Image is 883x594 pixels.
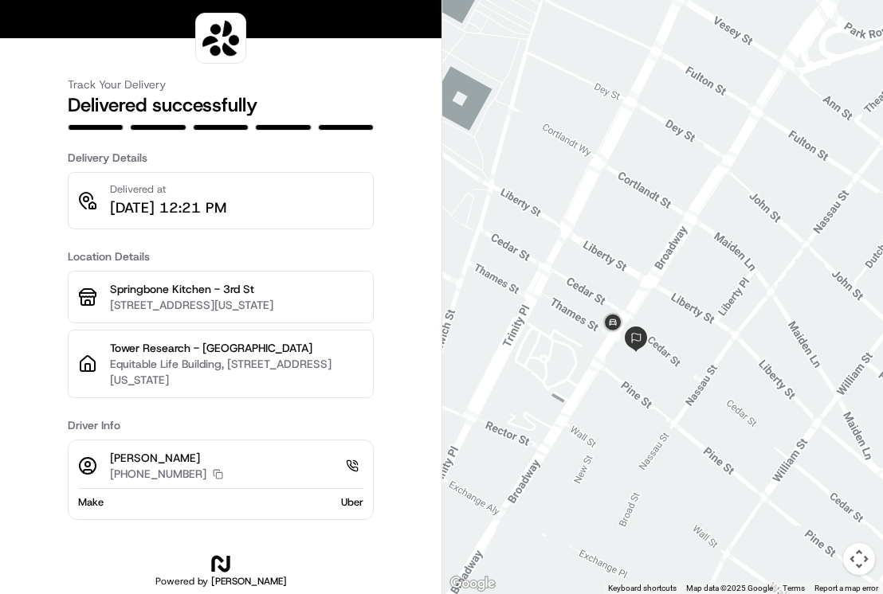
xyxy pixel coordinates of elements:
[110,182,226,197] p: Delivered at
[341,495,363,510] span: Uber
[68,248,374,264] h3: Location Details
[814,584,878,592] a: Report a map error
[110,297,363,313] p: [STREET_ADDRESS][US_STATE]
[110,281,363,297] p: Springbone Kitchen - 3rd St
[155,575,287,588] h2: Powered by
[110,450,223,466] p: [PERSON_NAME]
[446,573,499,594] a: Open this area in Google Maps (opens a new window)
[78,495,104,510] span: Make
[110,340,363,356] p: Tower Research - [GEOGRAPHIC_DATA]
[110,197,226,219] p: [DATE] 12:21 PM
[843,543,875,575] button: Map camera controls
[68,76,374,92] h3: Track Your Delivery
[110,356,363,388] p: Equitable Life Building, [STREET_ADDRESS][US_STATE]
[783,584,805,592] a: Terms (opens in new tab)
[608,583,677,594] button: Keyboard shortcuts
[68,150,374,166] h3: Delivery Details
[68,417,374,433] h3: Driver Info
[211,575,287,588] span: [PERSON_NAME]
[199,17,242,60] img: logo-public_tracking_screen-Sharebite-1703187580717.png
[686,584,773,592] span: Map data ©2025 Google
[446,573,499,594] img: Google
[110,466,206,482] p: [PHONE_NUMBER]
[68,92,374,118] h2: Delivered successfully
